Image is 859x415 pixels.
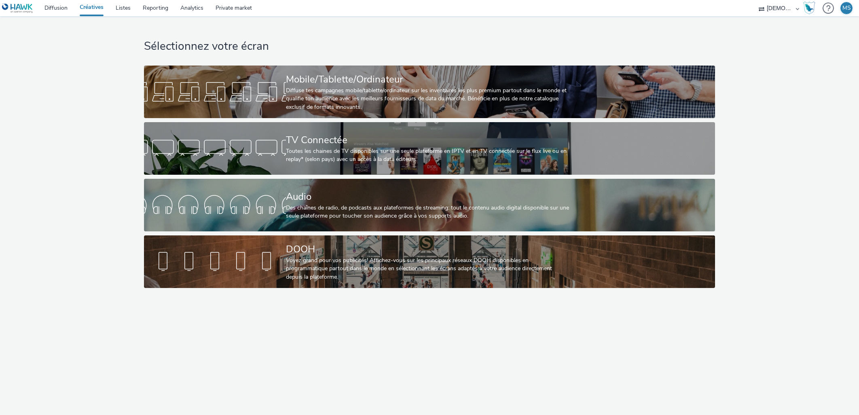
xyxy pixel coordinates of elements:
[286,87,570,111] div: Diffuse tes campagnes mobile/tablette/ordinateur sur les inventaires les plus premium partout dan...
[144,66,715,118] a: Mobile/Tablette/OrdinateurDiffuse tes campagnes mobile/tablette/ordinateur sur les inventaires le...
[803,2,815,15] img: Hawk Academy
[286,147,570,164] div: Toutes les chaines de TV disponibles sur une seule plateforme en IPTV et en TV connectée sur le f...
[144,122,715,175] a: TV ConnectéeToutes les chaines de TV disponibles sur une seule plateforme en IPTV et en TV connec...
[286,190,570,204] div: Audio
[803,2,819,15] a: Hawk Academy
[2,3,33,13] img: undefined Logo
[144,39,715,54] h1: Sélectionnez votre écran
[286,242,570,256] div: DOOH
[144,179,715,231] a: AudioDes chaînes de radio, de podcasts aux plateformes de streaming: tout le contenu audio digita...
[286,133,570,147] div: TV Connectée
[144,235,715,288] a: DOOHVoyez grand pour vos publicités! Affichez-vous sur les principaux réseaux DOOH disponibles en...
[842,2,851,14] div: MS
[286,204,570,220] div: Des chaînes de radio, de podcasts aux plateformes de streaming: tout le contenu audio digital dis...
[286,256,570,281] div: Voyez grand pour vos publicités! Affichez-vous sur les principaux réseaux DOOH disponibles en pro...
[286,72,570,87] div: Mobile/Tablette/Ordinateur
